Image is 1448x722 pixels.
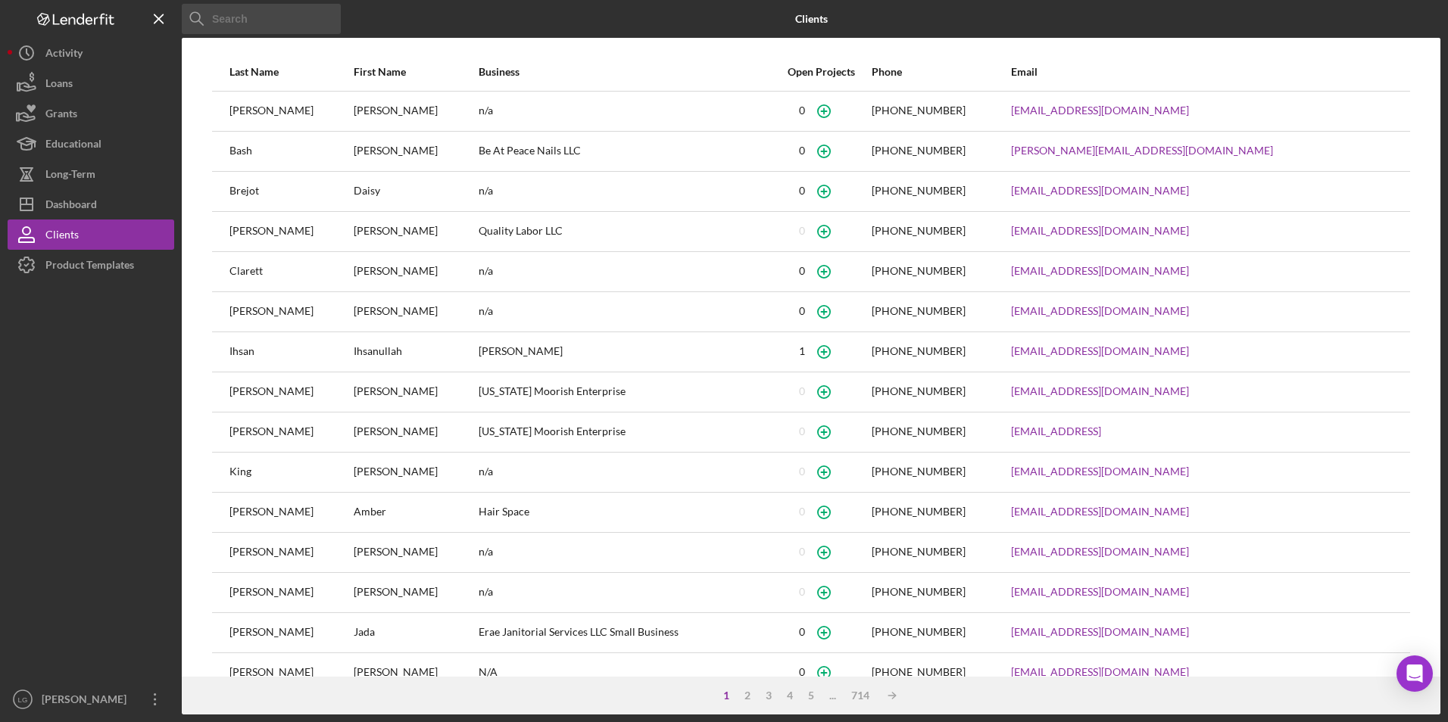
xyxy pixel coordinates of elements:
div: [PHONE_NUMBER] [872,626,966,638]
div: Quality Labor LLC [479,213,770,251]
div: [PHONE_NUMBER] [872,185,966,197]
div: n/a [479,534,770,571]
a: [EMAIL_ADDRESS] [1011,425,1101,437]
div: [PERSON_NAME] [354,413,476,451]
text: LG [18,696,28,704]
button: Dashboard [8,189,174,219]
div: [PHONE_NUMBER] [872,586,966,598]
div: [US_STATE] Moorish Enterprise [479,373,770,411]
div: N/A [479,654,770,692]
div: 0 [799,506,805,518]
div: 0 [799,465,805,478]
div: Be At Peace Nails LLC [479,132,770,170]
a: [EMAIL_ADDRESS][DOMAIN_NAME] [1011,666,1189,678]
a: [EMAIL_ADDRESS][DOMAIN_NAME] [1011,104,1189,117]
button: Long-Term [8,159,174,189]
div: Jada [354,614,476,652]
div: [US_STATE] Moorish Enterprise [479,413,770,451]
div: Educational [45,129,101,163]
div: 0 [799,385,805,397]
div: 0 [799,104,805,117]
div: Amber [354,493,476,531]
div: 0 [799,265,805,277]
div: Ihsanullah [354,333,476,371]
div: [PERSON_NAME] [229,92,352,130]
div: [PHONE_NUMBER] [872,425,966,437]
div: n/a [479,92,770,130]
div: [PERSON_NAME] [229,373,352,411]
a: [EMAIL_ADDRESS][DOMAIN_NAME] [1011,305,1189,317]
a: [EMAIL_ADDRESS][DOMAIN_NAME] [1011,385,1189,397]
div: [PERSON_NAME] [229,213,352,251]
div: [PERSON_NAME] [354,574,476,612]
div: 1 [716,689,737,702]
div: [PERSON_NAME] [354,213,476,251]
div: 4 [779,689,800,702]
div: n/a [479,173,770,210]
div: 714 [844,689,877,702]
div: [PERSON_NAME] [229,493,352,531]
div: 0 [799,586,805,598]
div: [PERSON_NAME] [354,253,476,291]
div: Product Templates [45,250,134,284]
div: ... [822,689,844,702]
div: [PERSON_NAME] [354,654,476,692]
div: n/a [479,574,770,612]
div: Open Projects [772,66,870,78]
div: [PERSON_NAME] [229,413,352,451]
div: [PHONE_NUMBER] [872,265,966,277]
div: Ihsan [229,333,352,371]
a: [EMAIL_ADDRESS][DOMAIN_NAME] [1011,586,1189,598]
div: Loans [45,68,73,102]
div: [PERSON_NAME] [38,684,136,718]
div: [PERSON_NAME] [479,333,770,371]
div: [PERSON_NAME] [354,453,476,491]
div: [PERSON_NAME] [229,574,352,612]
div: [PERSON_NAME] [354,534,476,571]
div: [PERSON_NAME] [354,92,476,130]
div: [PHONE_NUMBER] [872,104,966,117]
a: [PERSON_NAME][EMAIL_ADDRESS][DOMAIN_NAME] [1011,145,1273,157]
button: Educational [8,129,174,159]
div: 5 [800,689,822,702]
div: First Name [354,66,476,78]
div: Clients [45,219,79,254]
div: Grants [45,98,77,132]
button: Clients [8,219,174,250]
div: [PERSON_NAME] [229,614,352,652]
div: Erae Janitorial Services LLC Small Business [479,614,770,652]
div: [PHONE_NUMBER] [872,345,966,357]
div: 0 [799,305,805,317]
div: Dashboard [45,189,97,223]
input: Search [182,4,341,34]
div: [PHONE_NUMBER] [872,546,966,558]
div: [PERSON_NAME] [354,132,476,170]
a: [EMAIL_ADDRESS][DOMAIN_NAME] [1011,265,1189,277]
div: 0 [799,225,805,237]
div: [PHONE_NUMBER] [872,666,966,678]
div: 2 [737,689,758,702]
a: [EMAIL_ADDRESS][DOMAIN_NAME] [1011,506,1189,518]
button: Product Templates [8,250,174,280]
div: Daisy [354,173,476,210]
div: 0 [799,546,805,558]
div: Brejot [229,173,352,210]
div: n/a [479,293,770,331]
div: Phone [872,66,1009,78]
button: LG[PERSON_NAME] [8,684,174,714]
button: Activity [8,38,174,68]
a: [EMAIL_ADDRESS][DOMAIN_NAME] [1011,345,1189,357]
a: [EMAIL_ADDRESS][DOMAIN_NAME] [1011,225,1189,237]
b: Clients [795,13,828,25]
div: [PHONE_NUMBER] [872,225,966,237]
div: 3 [758,689,779,702]
button: Grants [8,98,174,129]
a: [EMAIL_ADDRESS][DOMAIN_NAME] [1011,626,1189,638]
div: [PHONE_NUMBER] [872,506,966,518]
div: n/a [479,453,770,491]
div: [PERSON_NAME] [229,654,352,692]
a: [EMAIL_ADDRESS][DOMAIN_NAME] [1011,546,1189,558]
